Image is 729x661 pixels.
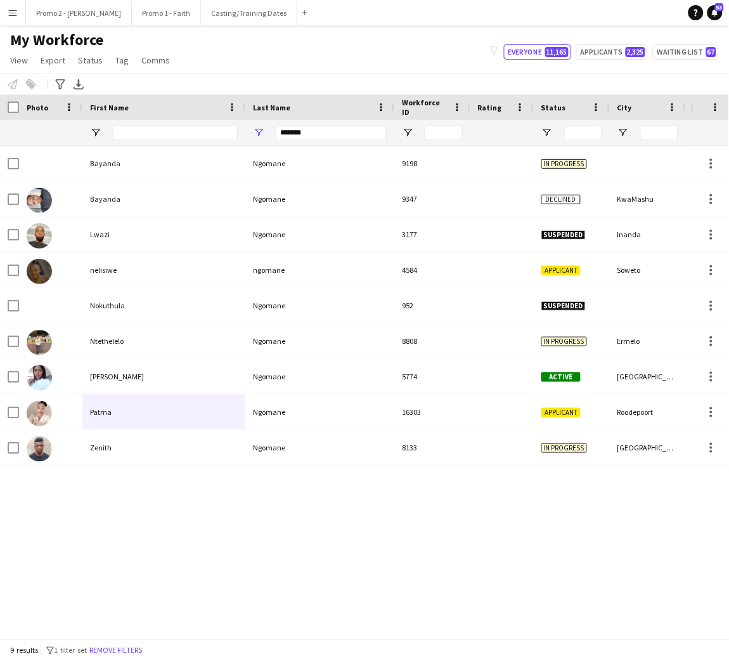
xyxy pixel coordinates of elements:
span: View [10,55,28,66]
button: Open Filter Menu [541,127,553,138]
span: First Name [90,103,129,112]
span: Declined [541,195,581,204]
div: Soweto [610,252,686,287]
div: Ngomane [245,146,394,181]
span: 2,325 [626,47,645,57]
button: Open Filter Menu [402,127,413,138]
span: Suspended [541,301,586,311]
span: 1 filter set [54,646,87,655]
div: ngomane [245,252,394,287]
input: Workforce ID Filter Input [425,125,463,140]
div: Inanda [610,217,686,252]
input: City Filter Input [640,125,678,140]
button: Open Filter Menu [253,127,264,138]
div: Ngomane [245,181,394,216]
button: Remove filters [87,644,145,658]
img: Bayanda Ngomane [27,188,52,213]
span: Applicant [541,408,581,417]
button: Open Filter Menu [617,127,629,138]
span: Status [78,55,103,66]
img: nelisiwe ngomane [27,259,52,284]
div: [PERSON_NAME] [82,359,245,394]
div: 5774 [394,359,470,394]
span: In progress [541,443,587,453]
img: Zenith Ngomane [27,436,52,462]
div: 4584 [394,252,470,287]
span: Photo [27,103,48,112]
span: In progress [541,159,587,169]
span: Tag [115,55,129,66]
div: 8133 [394,430,470,465]
div: Ngomane [245,359,394,394]
span: City [617,103,632,112]
div: nelisiwe [82,252,245,287]
img: Ntethelelo Ngomane [27,330,52,355]
div: Ngomane [245,324,394,358]
app-action-btn: Advanced filters [53,77,68,92]
button: Applicants2,325 [576,44,648,60]
img: Pamela Ngomane [27,365,52,391]
span: Comms [141,55,170,66]
button: Open Filter Menu [90,127,101,138]
span: Applicant [541,266,581,275]
div: 16303 [394,395,470,429]
a: Export [35,52,70,69]
input: First Name Filter Input [113,125,238,140]
div: Ngomane [245,430,394,465]
div: Bayanda [82,146,245,181]
div: Ntethelelo [82,324,245,358]
div: 9347 [394,181,470,216]
span: My Workforce [10,30,103,49]
button: Everyone11,165 [504,44,571,60]
a: Status [73,52,108,69]
span: 53 [715,3,724,11]
a: Tag [110,52,134,69]
a: View [5,52,33,69]
div: [GEOGRAPHIC_DATA] [610,359,686,394]
span: In progress [541,337,587,346]
div: 9198 [394,146,470,181]
span: Workforce ID [402,98,448,117]
app-action-btn: Export XLSX [71,77,86,92]
input: Last Name Filter Input [276,125,387,140]
div: Ngomane [245,217,394,252]
a: 53 [707,5,723,20]
div: Lwazi [82,217,245,252]
div: 8808 [394,324,470,358]
input: Status Filter Input [564,125,602,140]
div: Patma [82,395,245,429]
div: Zenith [82,430,245,465]
span: Status [541,103,566,112]
span: Rating [478,103,502,112]
div: Roodepoort [610,395,686,429]
div: Nokuthula [82,288,245,323]
span: Export [41,55,65,66]
a: Comms [136,52,175,69]
img: Patma Ngomane [27,401,52,426]
div: Ermelo [610,324,686,358]
div: Ngomane [245,395,394,429]
span: 67 [706,47,716,57]
img: Lwazi Ngomane [27,223,52,249]
span: 11,165 [545,47,569,57]
span: Active [541,372,581,382]
button: Promo 2 - [PERSON_NAME] [26,1,132,25]
button: Waiting list67 [653,44,719,60]
div: [GEOGRAPHIC_DATA] [610,430,686,465]
div: 3177 [394,217,470,252]
button: Casting/Training Dates [201,1,297,25]
div: Bayanda [82,181,245,216]
div: Ngomane [245,288,394,323]
div: KwaMashu [610,181,686,216]
span: Suspended [541,230,586,240]
button: Promo 1 - Faith [132,1,201,25]
span: Last Name [253,103,290,112]
div: 952 [394,288,470,323]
